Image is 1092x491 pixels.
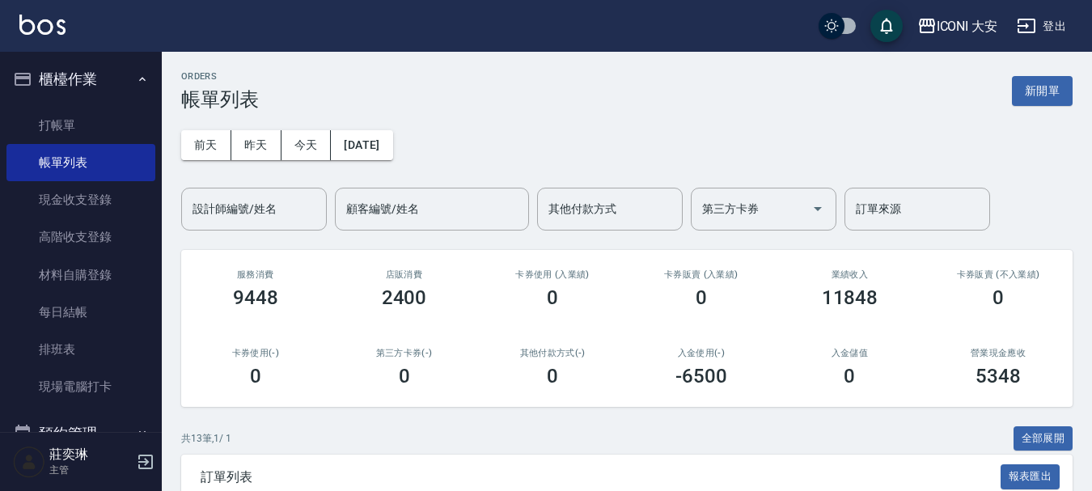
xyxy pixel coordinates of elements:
h2: 其他付款方式(-) [497,348,607,358]
a: 現場電腦打卡 [6,368,155,405]
h3: 5348 [976,365,1021,387]
a: 材料自購登錄 [6,256,155,294]
h3: 0 [547,365,558,387]
button: save [870,10,903,42]
button: [DATE] [331,130,392,160]
h2: 卡券販賣 (入業績) [646,269,756,280]
h2: 第三方卡券(-) [349,348,459,358]
h2: 業績收入 [795,269,905,280]
h3: 11848 [822,286,878,309]
h3: 0 [547,286,558,309]
h3: 帳單列表 [181,88,259,111]
h2: 卡券使用 (入業績) [497,269,607,280]
h2: 店販消費 [349,269,459,280]
a: 報表匯出 [1001,468,1060,484]
button: 新開單 [1012,76,1073,106]
a: 打帳單 [6,107,155,144]
button: 昨天 [231,130,281,160]
h3: 0 [844,365,855,387]
button: 櫃檯作業 [6,58,155,100]
h2: 卡券販賣 (不入業績) [943,269,1053,280]
a: 排班表 [6,331,155,368]
img: Logo [19,15,66,35]
a: 高階收支登錄 [6,218,155,256]
span: 訂單列表 [201,469,1001,485]
a: 帳單列表 [6,144,155,181]
h3: 0 [696,286,707,309]
button: ICONI 大安 [911,10,1005,43]
button: 登出 [1010,11,1073,41]
h3: 9448 [233,286,278,309]
h3: 0 [399,365,410,387]
h2: ORDERS [181,71,259,82]
button: 預約管理 [6,413,155,455]
p: 共 13 筆, 1 / 1 [181,431,231,446]
a: 新開單 [1012,83,1073,98]
h2: 入金儲值 [795,348,905,358]
button: Open [805,196,831,222]
a: 每日結帳 [6,294,155,331]
h3: 2400 [382,286,427,309]
a: 現金收支登錄 [6,181,155,218]
h3: 0 [993,286,1004,309]
div: ICONI 大安 [937,16,998,36]
h5: 莊奕琳 [49,447,132,463]
h3: 服務消費 [201,269,311,280]
p: 主管 [49,463,132,477]
button: 全部展開 [1014,426,1073,451]
img: Person [13,446,45,478]
button: 報表匯出 [1001,464,1060,489]
h3: -6500 [675,365,727,387]
button: 前天 [181,130,231,160]
h2: 入金使用(-) [646,348,756,358]
h3: 0 [250,365,261,387]
button: 今天 [281,130,332,160]
h2: 營業現金應收 [943,348,1053,358]
h2: 卡券使用(-) [201,348,311,358]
